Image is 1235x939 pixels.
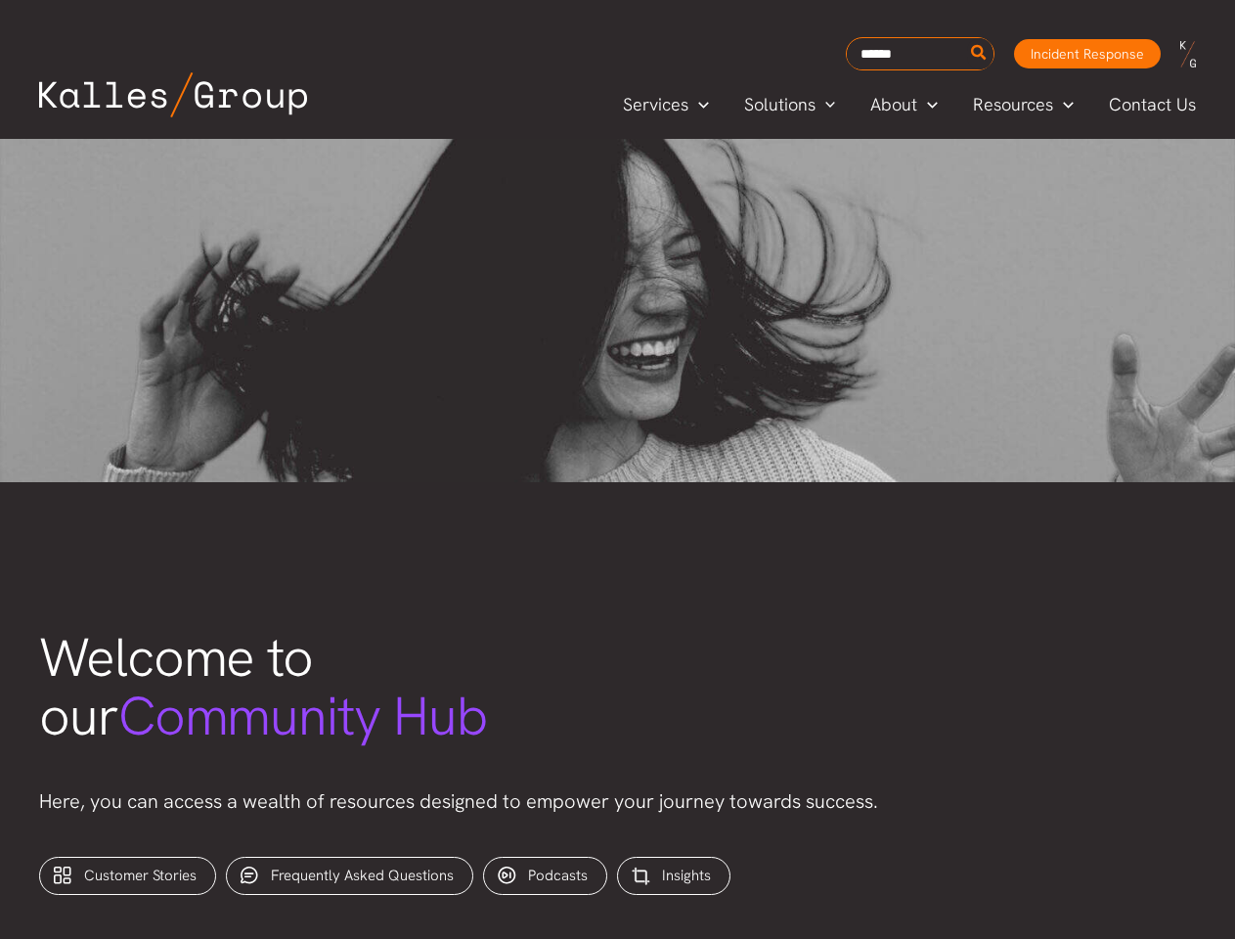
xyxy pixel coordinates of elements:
a: AboutMenu Toggle [853,90,955,119]
span: Menu Toggle [917,90,938,119]
span: Customer Stories [84,866,197,885]
span: Solutions [744,90,816,119]
span: Insights [662,866,711,885]
button: Search [967,38,992,69]
a: Contact Us [1091,90,1215,119]
span: Frequently Asked Questions [271,866,454,885]
span: Resources [973,90,1053,119]
nav: Primary Site Navigation [605,88,1215,120]
span: Menu Toggle [1053,90,1074,119]
span: Menu Toggle [688,90,709,119]
span: Menu Toggle [816,90,836,119]
p: Here, you can access a wealth of resources designed to empower your journey towards success. [39,785,1196,818]
span: Community Hub [118,681,488,751]
span: About [870,90,917,119]
span: Contact Us [1109,90,1196,119]
span: Welcome to our [39,622,487,751]
a: Incident Response [1014,39,1161,68]
a: SolutionsMenu Toggle [727,90,854,119]
span: Podcasts [528,866,588,885]
span: Services [623,90,688,119]
img: Kalles Group [39,72,307,117]
a: ResourcesMenu Toggle [955,90,1091,119]
a: ServicesMenu Toggle [605,90,727,119]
